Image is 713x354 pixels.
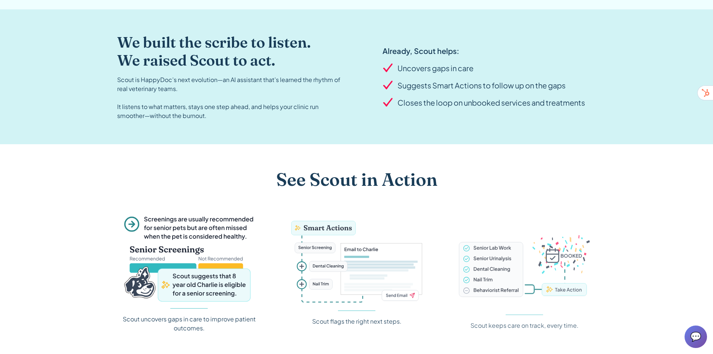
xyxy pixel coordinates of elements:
img: Checkmark [383,81,394,90]
h2: We built the scribe to listen. We raised Scout to act. [117,33,342,69]
div: Already, Scout helps: [383,45,585,57]
img: Checkmark [383,98,394,108]
div: Scout flags the right next steps. [312,317,401,326]
div: Scout keeps care on track, every time. [470,321,578,330]
div: Uncovers gaps in care [397,63,473,74]
div: Closes the loop on unbooked services and treatments [397,97,585,108]
div: Scout is HappyDoc’s next evolution—an AI assistant that’s learned the rhythm of real veterinary t... [117,75,342,120]
div: Scout uncovers gaps in care to improve patient outcomes. [117,315,261,333]
h2: See Scout in Action [276,169,437,190]
img: Checkmark [383,64,394,73]
div: Suggests Smart Actions to follow up on the gaps [397,80,566,91]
